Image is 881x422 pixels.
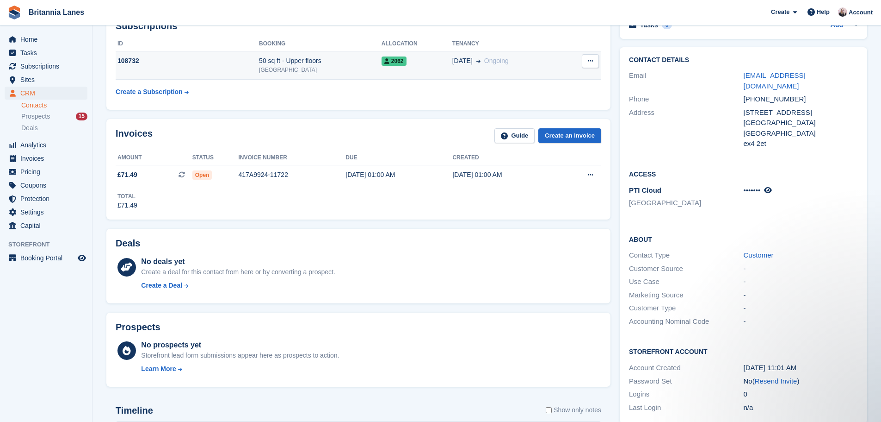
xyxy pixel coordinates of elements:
[744,403,858,413] div: n/a
[629,316,743,327] div: Accounting Nominal Code
[20,73,76,86] span: Sites
[20,219,76,232] span: Capital
[629,186,661,194] span: PTI Cloud
[744,251,774,259] a: Customer
[838,7,847,17] img: Alexandra Lane
[5,192,87,205] a: menu
[20,206,76,219] span: Settings
[21,123,87,133] a: Deals
[192,151,239,165] th: Status
[744,376,858,387] div: No
[744,128,858,139] div: [GEOGRAPHIC_DATA]
[452,151,559,165] th: Created
[629,389,743,400] div: Logins
[744,316,858,327] div: -
[629,94,743,105] div: Phone
[345,170,452,180] div: [DATE] 01:00 AM
[744,186,761,194] span: •••••••
[5,165,87,178] a: menu
[116,37,259,51] th: ID
[116,238,140,249] h2: Deals
[238,151,345,165] th: Invoice number
[117,192,137,201] div: Total
[629,277,743,287] div: Use Case
[849,8,873,17] span: Account
[141,281,182,290] div: Create a Deal
[116,322,160,333] h2: Prospects
[7,6,21,19] img: stora-icon-8386f47178a22dfd0bd8f6a31ec36ba5ce8667c1dd55bd0f319d3a0aa187defe.svg
[752,377,800,385] span: ( )
[629,363,743,373] div: Account Created
[744,139,858,149] div: ex4 2et
[494,128,535,144] a: Guide
[76,252,87,264] a: Preview store
[345,151,452,165] th: Due
[21,112,50,121] span: Prospects
[629,290,743,301] div: Marketing Source
[5,219,87,232] a: menu
[629,376,743,387] div: Password Set
[5,33,87,46] a: menu
[5,206,87,219] a: menu
[116,405,153,416] h2: Timeline
[20,252,76,265] span: Booking Portal
[452,170,559,180] div: [DATE] 01:00 AM
[20,139,76,151] span: Analytics
[629,198,743,208] li: [GEOGRAPHIC_DATA]
[744,118,858,128] div: [GEOGRAPHIC_DATA]
[116,87,183,97] div: Create a Subscription
[629,107,743,149] div: Address
[8,240,92,249] span: Storefront
[141,281,335,290] a: Create a Deal
[5,73,87,86] a: menu
[744,389,858,400] div: 0
[259,56,382,66] div: 50 sq ft - Upper floors
[141,340,339,351] div: No prospects yet
[192,170,212,180] span: Open
[629,57,858,64] h2: Contact Details
[25,5,88,20] a: Britannia Lanes
[452,56,473,66] span: [DATE]
[141,364,339,374] a: Learn More
[5,46,87,59] a: menu
[141,267,335,277] div: Create a deal for this contact from here or by converting a prospect.
[5,139,87,151] a: menu
[259,37,382,51] th: Booking
[629,234,858,244] h2: About
[116,56,259,66] div: 108732
[640,21,658,29] h2: Tasks
[5,152,87,165] a: menu
[21,124,38,132] span: Deals
[76,113,87,120] div: 15
[20,46,76,59] span: Tasks
[771,7,789,17] span: Create
[117,201,137,210] div: £71.49
[744,303,858,314] div: -
[744,277,858,287] div: -
[116,83,189,101] a: Create a Subscription
[546,405,601,415] label: Show only notes
[744,94,858,105] div: [PHONE_NUMBER]
[5,252,87,265] a: menu
[662,21,672,29] div: 0
[117,170,137,180] span: £71.49
[831,20,843,31] a: Add
[629,264,743,274] div: Customer Source
[20,192,76,205] span: Protection
[116,151,192,165] th: Amount
[21,101,87,110] a: Contacts
[20,165,76,178] span: Pricing
[538,128,601,144] a: Create an Invoice
[259,66,382,74] div: [GEOGRAPHIC_DATA]
[744,363,858,373] div: [DATE] 11:01 AM
[141,364,176,374] div: Learn More
[20,87,76,100] span: CRM
[20,179,76,192] span: Coupons
[5,87,87,100] a: menu
[141,256,335,267] div: No deals yet
[5,60,87,73] a: menu
[629,250,743,261] div: Contact Type
[817,7,830,17] span: Help
[744,290,858,301] div: -
[629,346,858,356] h2: Storefront Account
